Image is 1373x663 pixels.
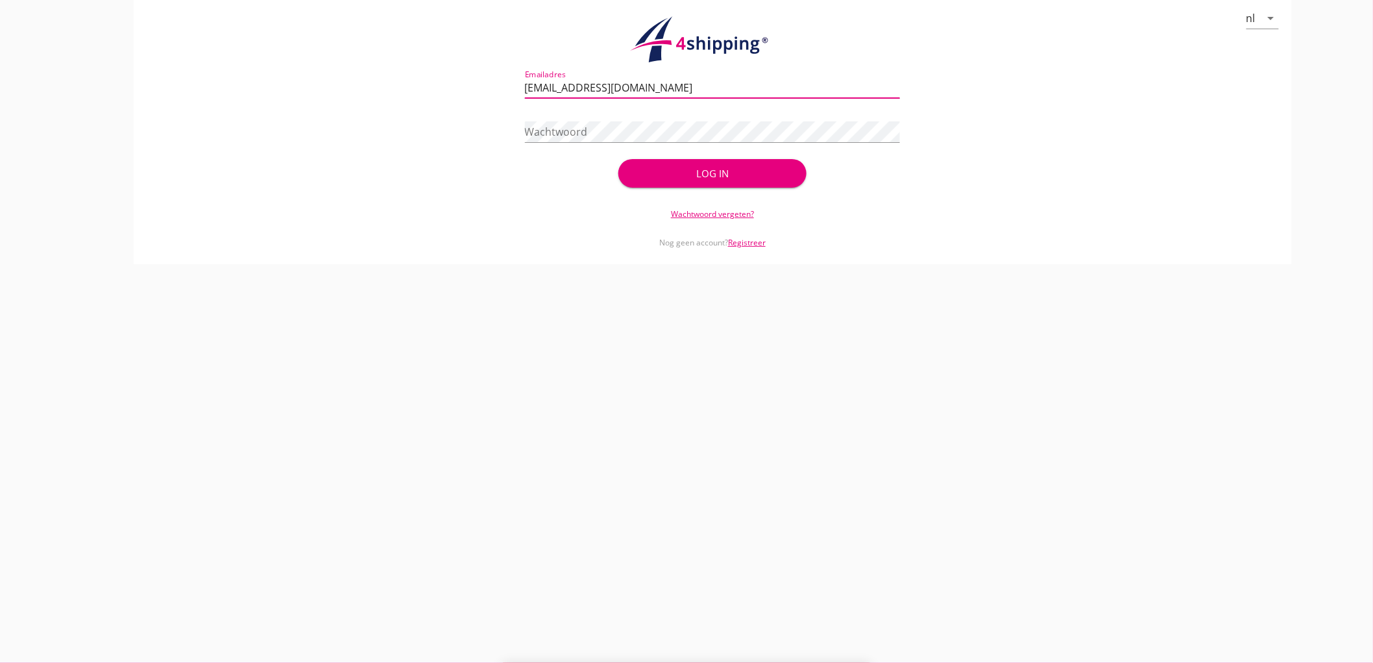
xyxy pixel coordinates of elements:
div: Nog geen account? [525,220,901,249]
a: Registreer [728,237,766,248]
input: Emailadres [525,77,901,98]
div: nl [1246,12,1256,24]
button: Log in [618,159,806,188]
img: logo.1f945f1d.svg [628,16,797,64]
a: Wachtwoord vergeten? [671,208,754,219]
div: Log in [639,166,785,181]
i: arrow_drop_down [1263,10,1279,26]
